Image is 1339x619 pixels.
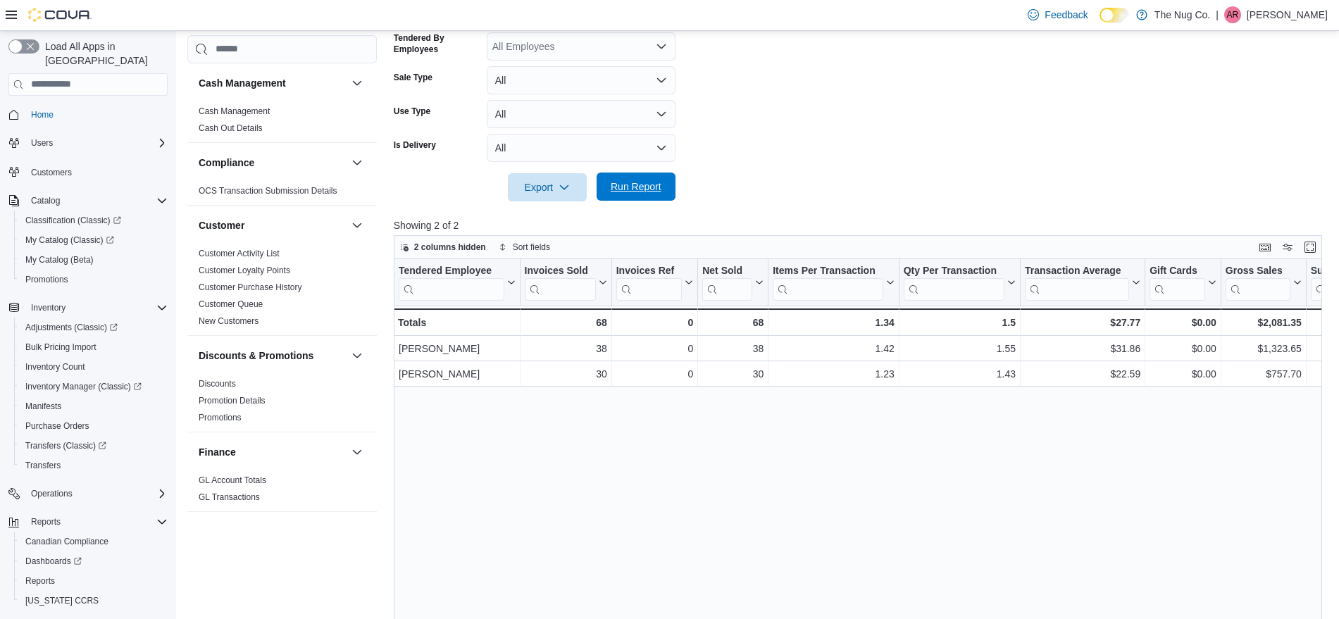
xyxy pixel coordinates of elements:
div: Gross Sales [1226,265,1290,301]
button: Finance [199,445,346,459]
button: Catalog [3,191,173,211]
button: Canadian Compliance [14,532,173,551]
a: Canadian Compliance [20,533,114,550]
a: OCS Transaction Submission Details [199,186,337,196]
span: Dashboards [20,553,168,570]
a: New Customers [199,316,259,326]
div: $0.00 [1150,340,1216,357]
button: Net Sold [702,265,764,301]
span: Catalog [25,192,168,209]
span: GL Transactions [199,492,260,503]
button: Transaction Average [1025,265,1140,301]
label: Sale Type [394,72,432,83]
button: Bulk Pricing Import [14,337,173,357]
a: Dashboards [14,551,173,571]
button: Customer [199,218,346,232]
div: Cash Management [187,103,377,142]
div: [PERSON_NAME] [399,340,516,357]
a: My Catalog (Classic) [20,232,120,249]
button: Gross Sales [1226,265,1302,301]
div: 1.42 [773,340,895,357]
div: $1,323.65 [1226,340,1302,357]
button: Open list of options [656,41,667,52]
button: Invoices Sold [524,265,606,301]
div: 68 [524,314,606,331]
div: [PERSON_NAME] [399,365,516,382]
div: Gift Cards [1150,265,1205,278]
div: Qty Per Transaction [903,265,1004,301]
div: 1.43 [904,365,1016,382]
span: Transfers (Classic) [25,440,106,451]
span: Purchase Orders [25,420,89,432]
h3: Discounts & Promotions [199,349,313,363]
a: Promotions [199,413,242,423]
span: Reports [25,575,55,587]
label: Is Delivery [394,139,436,151]
span: Users [31,137,53,149]
a: Adjustments (Classic) [14,318,173,337]
span: My Catalog (Classic) [25,235,114,246]
a: Promotions [20,271,74,288]
a: GL Account Totals [199,475,266,485]
img: Cova [28,8,92,22]
span: Cash Out Details [199,123,263,134]
span: My Catalog (Beta) [20,251,168,268]
a: Customer Purchase History [199,282,302,292]
div: Finance [187,472,377,511]
button: Operations [25,485,78,502]
div: Items Per Transaction [773,265,883,301]
span: Manifests [20,398,168,415]
button: Inventory [25,299,71,316]
div: $27.77 [1025,314,1140,331]
a: My Catalog (Classic) [14,230,173,250]
div: 30 [702,365,764,382]
button: [US_STATE] CCRS [14,591,173,611]
span: Catalog [31,195,60,206]
span: Inventory Manager (Classic) [25,381,142,392]
a: Reports [20,573,61,589]
span: Load All Apps in [GEOGRAPHIC_DATA] [39,39,168,68]
p: The Nug Co. [1154,6,1210,23]
a: My Catalog (Beta) [20,251,99,268]
button: Cash Management [349,75,366,92]
button: Reports [14,571,173,591]
span: Inventory Count [25,361,85,373]
button: Inventory [3,298,173,318]
div: 0 [616,340,693,357]
div: Totals [398,314,516,331]
div: $2,081.35 [1226,314,1302,331]
div: Qty Per Transaction [903,265,1004,278]
span: Run Report [611,180,661,194]
span: Canadian Compliance [25,536,108,547]
h3: Cash Management [199,76,286,90]
button: Export [508,173,587,201]
div: 38 [524,340,606,357]
a: Bulk Pricing Import [20,339,102,356]
span: Reports [25,513,168,530]
button: Gift Cards [1150,265,1216,301]
div: Net Sold [702,265,752,278]
span: Inventory Count [20,358,168,375]
a: Classification (Classic) [20,212,127,229]
div: 38 [702,340,764,357]
div: Invoices Ref [616,265,682,278]
span: My Catalog (Beta) [25,254,94,265]
span: Customer Loyalty Points [199,265,290,276]
button: Home [3,104,173,125]
span: GL Account Totals [199,475,266,486]
span: Inventory Manager (Classic) [20,378,168,395]
a: Customer Loyalty Points [199,265,290,275]
button: Inventory Count [14,357,173,377]
span: New Customers [199,315,259,327]
span: [US_STATE] CCRS [25,595,99,606]
label: Tendered By Employees [394,32,481,55]
span: Adjustments (Classic) [25,322,118,333]
div: 68 [702,314,764,331]
span: Customer Queue [199,299,263,310]
div: Invoices Sold [524,265,595,301]
button: Tendered Employee [399,265,516,301]
div: Invoices Sold [524,265,595,278]
button: Invoices Ref [616,265,693,301]
a: Manifests [20,398,67,415]
a: Cash Management [199,106,270,116]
